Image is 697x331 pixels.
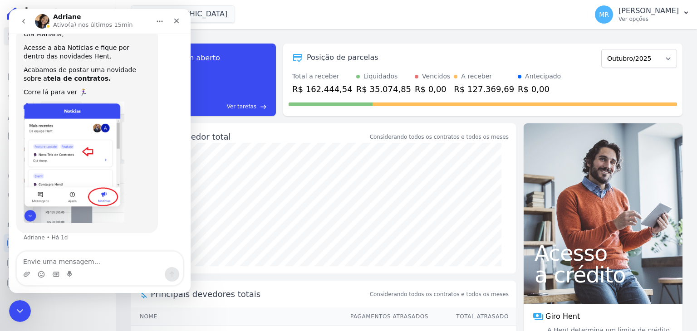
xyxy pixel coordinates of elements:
div: Acesse a aba Noticias e fique por dentro das novidades Hent. [15,34,142,52]
p: [PERSON_NAME] [618,6,679,15]
a: Transferências [4,147,112,165]
button: Selecionador de Emoji [29,262,36,269]
div: R$ 35.074,85 [356,83,411,95]
div: Olá Mariana, [15,21,142,30]
span: Considerando todos os contratos e todos os meses [370,290,509,298]
div: Saldo devedor total [151,131,368,143]
iframe: Intercom live chat [9,9,191,293]
p: Ver opções [618,15,679,23]
a: Lotes [4,87,112,105]
a: Clientes [4,107,112,125]
div: Posição de parcelas [307,52,378,63]
a: Ver tarefas east [164,102,267,111]
div: R$ 0,00 [518,83,561,95]
p: Ativo(a) nos últimos 15min [44,11,124,20]
a: Recebíveis [4,234,112,252]
span: a crédito [535,264,672,286]
span: MR [599,11,609,18]
div: R$ 162.444,54 [292,83,353,95]
th: Pagamentos Atrasados [342,307,429,326]
a: Crédito [4,167,112,185]
div: Vencidos [422,72,450,81]
textarea: Envie uma mensagem... [8,243,174,258]
a: Visão Geral [4,27,112,45]
button: Upload do anexo [14,262,21,269]
div: Considerando todos os contratos e todos os meses [370,133,509,141]
div: R$ 127.369,69 [454,83,514,95]
button: Selecionador de GIF [43,262,50,269]
div: Adriane diz… [7,15,174,244]
div: Adriane • Há 1d [15,226,59,231]
div: Acabamos de postar uma novidade sobre a [15,57,142,74]
button: Enviar uma mensagem [156,258,170,273]
span: Ver tarefas [227,102,256,111]
button: MR [PERSON_NAME] Ver opções [588,2,697,27]
th: Nome [131,307,342,326]
div: Plataformas [7,219,108,230]
b: tela de contratos. [38,66,102,73]
div: R$ 0,00 [415,83,450,95]
div: Liquidados [363,72,398,81]
a: Conta Hent [4,254,112,272]
a: Contratos [4,47,112,65]
a: Parcelas [4,67,112,85]
a: Minha Carteira [4,127,112,145]
button: Início [142,4,159,21]
th: Total Atrasado [429,307,516,326]
iframe: Intercom live chat [9,300,31,322]
a: Negativação [4,187,112,205]
span: east [260,103,267,110]
div: Corre lá para ver 🏃🏼‍♀️ [15,79,142,88]
div: Total a receber [292,72,353,81]
span: Principais devedores totais [151,288,368,300]
div: A receber [461,72,492,81]
button: Start recording [58,262,65,269]
span: Acesso [535,242,672,264]
button: [GEOGRAPHIC_DATA] [131,5,235,23]
span: Giro Hent [545,311,580,322]
div: Olá Mariana,Acesse a aba Noticias e fique por dentro das novidades Hent.Acabamos de postar uma no... [7,15,149,224]
div: Fechar [159,4,176,20]
div: Antecipado [525,72,561,81]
